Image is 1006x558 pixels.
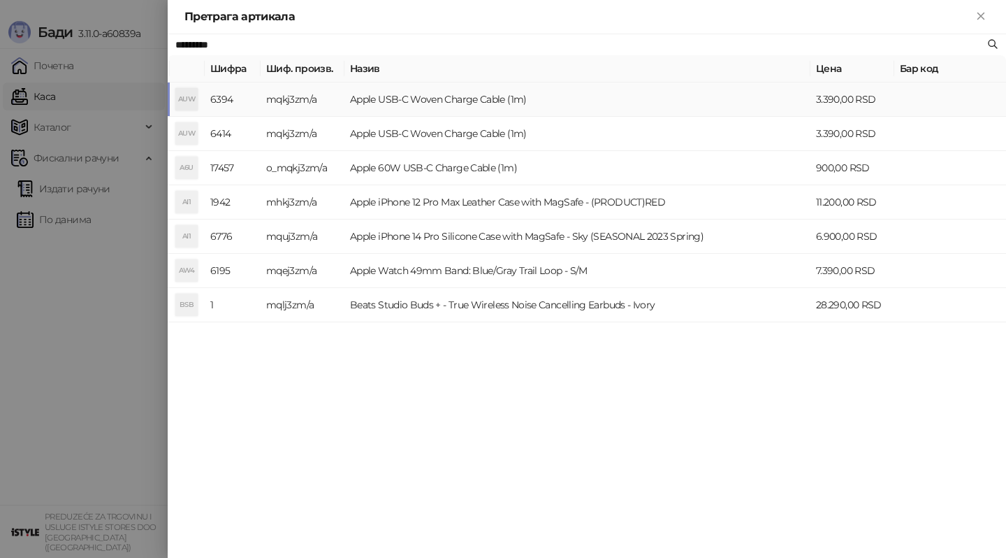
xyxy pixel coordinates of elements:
td: 11.200,00 RSD [810,185,894,220]
div: Претрага артикала [184,8,972,25]
th: Назив [344,55,810,83]
div: A6U [175,157,198,179]
td: 3.390,00 RSD [810,117,894,151]
th: Шиф. произв. [261,55,344,83]
td: 1942 [205,185,261,220]
td: 900,00 RSD [810,151,894,185]
td: mqej3zm/a [261,254,344,288]
td: mqkj3zm/a [261,117,344,151]
div: AUW [175,88,198,110]
td: 17457 [205,151,261,185]
td: 6414 [205,117,261,151]
td: 7.390,00 RSD [810,254,894,288]
td: Apple USB-C Woven Charge Cable (1m) [344,117,810,151]
td: mqkj3zm/a [261,83,344,117]
th: Бар код [894,55,1006,83]
td: 6.900,00 RSD [810,220,894,254]
td: Apple iPhone 12 Pro Max Leather Case with MagSafe - (PRODUCT)RED [344,185,810,220]
td: 6195 [205,254,261,288]
div: AUW [175,122,198,145]
td: Beats Studio Buds + - True Wireless Noise Cancelling Earbuds - Ivory [344,288,810,322]
td: 6394 [205,83,261,117]
td: o_mqkj3zm/a [261,151,344,185]
div: AW4 [175,259,198,282]
th: Цена [810,55,894,83]
div: AI1 [175,191,198,213]
div: AI1 [175,225,198,248]
td: mquj3zm/a [261,220,344,254]
button: Close [972,8,989,25]
td: 3.390,00 RSD [810,83,894,117]
td: 28.290,00 RSD [810,288,894,322]
td: mqlj3zm/a [261,288,344,322]
div: BSB [175,294,198,316]
td: Apple Watch 49mm Band: Blue/Gray Trail Loop - S/M [344,254,810,288]
th: Шифра [205,55,261,83]
td: 1 [205,288,261,322]
td: 6776 [205,220,261,254]
td: mhkj3zm/a [261,185,344,220]
td: Apple 60W USB-C Charge Cable (1m) [344,151,810,185]
td: Apple USB-C Woven Charge Cable (1m) [344,83,810,117]
td: Apple iPhone 14 Pro Silicone Case with MagSafe - Sky (SEASONAL 2023 Spring) [344,220,810,254]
